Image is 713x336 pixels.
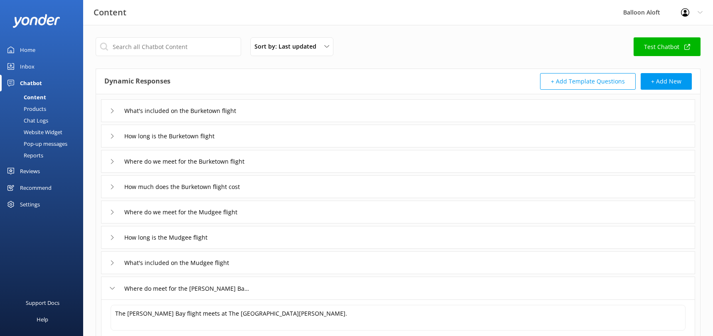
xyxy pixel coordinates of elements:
[540,73,636,90] button: + Add Template Questions
[5,150,43,161] div: Reports
[5,126,62,138] div: Website Widget
[26,294,59,311] div: Support Docs
[5,138,67,150] div: Pop-up messages
[20,75,42,91] div: Chatbot
[5,91,46,103] div: Content
[20,58,35,75] div: Inbox
[5,150,83,161] a: Reports
[20,42,35,58] div: Home
[20,163,40,179] div: Reviews
[96,37,241,56] input: Search all Chatbot Content
[5,103,83,115] a: Products
[254,42,321,51] span: Sort by: Last updated
[20,196,40,213] div: Settings
[111,305,686,331] textarea: The [PERSON_NAME] Bay flight meets at The [GEOGRAPHIC_DATA][PERSON_NAME].
[5,138,83,150] a: Pop-up messages
[37,311,48,328] div: Help
[104,73,170,90] h4: Dynamic Responses
[94,6,126,19] h3: Content
[5,115,83,126] a: Chat Logs
[12,14,60,28] img: yonder-white-logo.png
[634,37,701,56] a: Test Chatbot
[5,91,83,103] a: Content
[5,103,46,115] div: Products
[641,73,692,90] button: + Add New
[20,179,52,196] div: Recommend
[5,115,48,126] div: Chat Logs
[5,126,83,138] a: Website Widget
